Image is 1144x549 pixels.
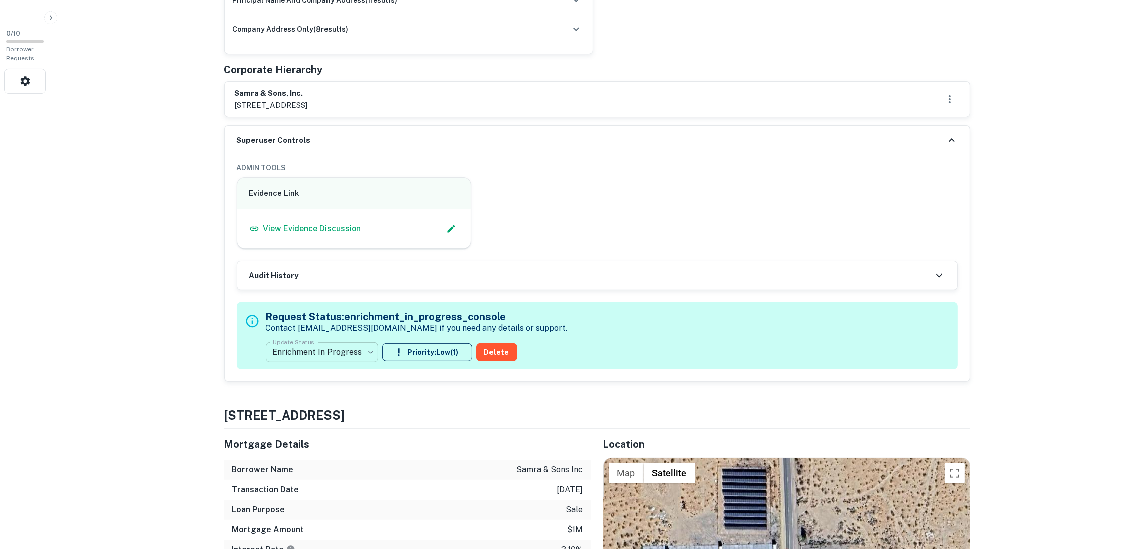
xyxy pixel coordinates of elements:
h5: Mortgage Details [224,437,591,452]
p: samra & sons inc [517,464,583,476]
span: Borrower Requests [6,46,34,62]
h4: [STREET_ADDRESS] [224,406,970,424]
iframe: Chat Widget [1094,469,1144,517]
button: Priority:Low(1) [382,343,472,361]
p: [STREET_ADDRESS] [235,99,308,111]
h5: Location [603,437,970,452]
h6: Audit History [249,270,299,282]
h6: Loan Purpose [232,504,285,516]
p: View Evidence Discussion [263,223,361,235]
label: Update Status [273,338,314,346]
span: 0 / 10 [6,30,20,37]
p: $1m [568,524,583,536]
div: Enrichment In Progress [266,338,378,366]
button: Delete [476,343,517,361]
a: View Evidence Discussion [249,223,361,235]
button: Toggle fullscreen view [945,463,965,483]
h6: Transaction Date [232,484,299,496]
p: sale [566,504,583,516]
h6: ADMIN TOOLS [237,162,958,173]
button: Show satellite imagery [644,463,695,483]
h6: samra & sons, inc. [235,88,308,99]
h5: Corporate Hierarchy [224,62,323,77]
h6: Superuser Controls [237,134,311,146]
h6: Mortgage Amount [232,524,304,536]
button: Show street map [609,463,644,483]
button: Edit Slack Link [444,221,459,236]
h6: company address only ( 8 results) [233,24,349,35]
h6: Evidence Link [249,188,459,199]
h5: Request Status: enrichment_in_progress_console [266,309,568,324]
p: Contact [EMAIL_ADDRESS][DOMAIN_NAME] if you need any details or support. [266,322,568,334]
h6: Borrower Name [232,464,294,476]
p: [DATE] [557,484,583,496]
